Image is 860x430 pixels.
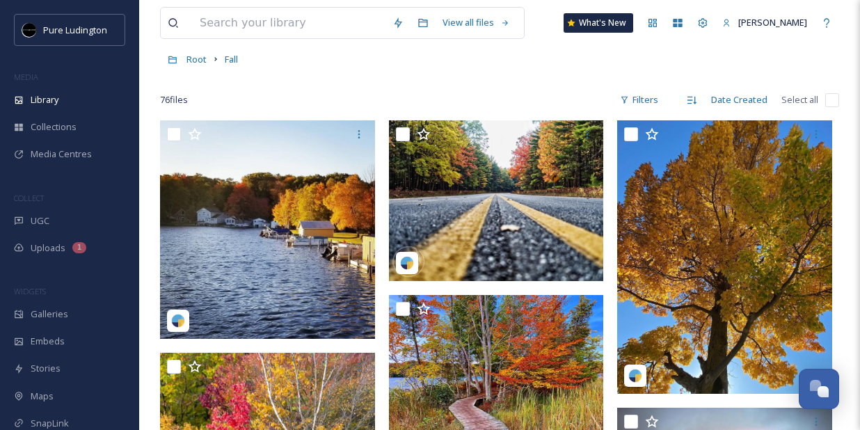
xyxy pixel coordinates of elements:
[628,369,642,383] img: snapsea-logo.png
[186,53,207,65] span: Root
[31,214,49,228] span: UGC
[31,93,58,106] span: Library
[43,24,107,36] span: Pure Ludington
[400,256,414,270] img: snapsea-logo.png
[617,120,836,394] img: burnsie922_04282025_17863251311127865.jpg
[31,148,92,161] span: Media Centres
[225,51,238,67] a: Fall
[436,9,517,36] a: View all files
[22,23,36,37] img: pureludingtonF-2.png
[31,362,61,375] span: Stories
[389,120,604,281] img: alfonz31_05152025_f18b9cdc-84d9-25e6-beb1-885f54124ebe.jpg
[14,72,38,82] span: MEDIA
[160,93,188,106] span: 76 file s
[31,390,54,403] span: Maps
[613,86,665,113] div: Filters
[225,53,238,65] span: Fall
[564,13,633,33] a: What's New
[14,286,46,296] span: WIDGETS
[193,8,385,38] input: Search your library
[31,335,65,348] span: Embeds
[781,93,818,106] span: Select all
[14,193,44,203] span: COLLECT
[31,241,65,255] span: Uploads
[738,16,807,29] span: [PERSON_NAME]
[31,417,69,430] span: SnapLink
[31,308,68,321] span: Galleries
[799,369,839,409] button: Open Chat
[160,120,379,339] img: scott_sko_51_05142025_2767ad48-62a8-781e-c02f-37eb88d3c88f.jpg
[171,314,185,328] img: snapsea-logo.png
[72,242,86,253] div: 1
[186,51,207,67] a: Root
[715,9,814,36] a: [PERSON_NAME]
[31,120,77,134] span: Collections
[704,86,774,113] div: Date Created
